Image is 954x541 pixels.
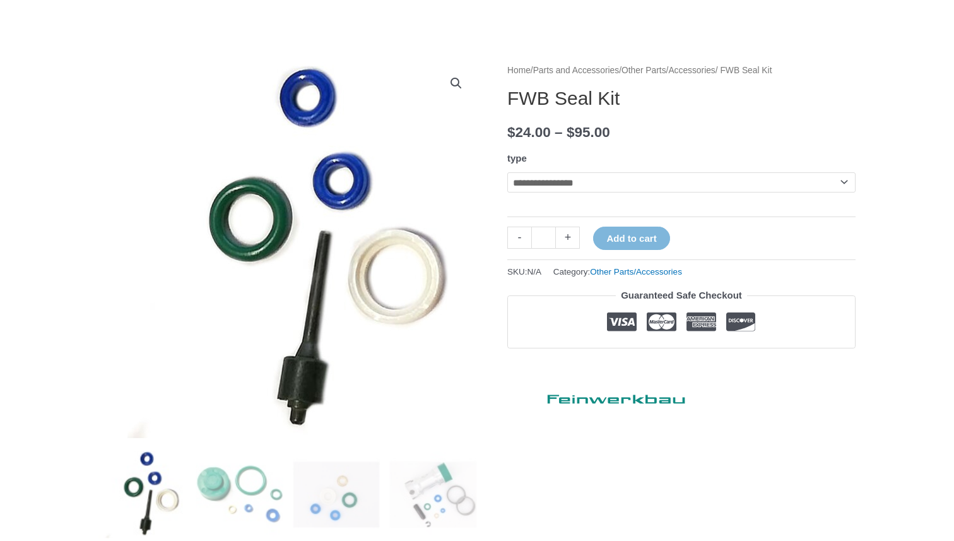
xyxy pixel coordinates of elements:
iframe: Customer reviews powered by Trustpilot [507,358,856,373]
a: Parts and Accessories [533,66,620,75]
span: SKU: [507,264,541,280]
a: - [507,227,531,249]
h1: FWB Seal Kit [507,87,856,110]
span: Category: [553,264,682,280]
img: FWB Seal Kit - Image 2 [196,451,283,538]
a: View full-screen image gallery [445,72,468,95]
img: FWB Seal Kit [98,451,186,538]
bdi: 95.00 [567,124,610,140]
label: type [507,153,527,163]
a: Other Parts/Accessories [621,66,715,75]
span: – [555,124,563,140]
nav: Breadcrumb [507,62,856,79]
img: FWB Seal Kit - Image 3 [293,451,380,538]
input: Product quantity [531,227,556,249]
span: $ [507,124,515,140]
a: Home [507,66,531,75]
a: Feinwerkbau [507,383,697,410]
a: Other Parts/Accessories [590,267,682,276]
span: N/A [527,267,542,276]
bdi: 24.00 [507,124,551,140]
span: $ [567,124,575,140]
a: + [556,227,580,249]
button: Add to cart [593,227,669,250]
legend: Guaranteed Safe Checkout [616,287,747,304]
img: FWB Seal Kit - Image 4 [389,451,477,538]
